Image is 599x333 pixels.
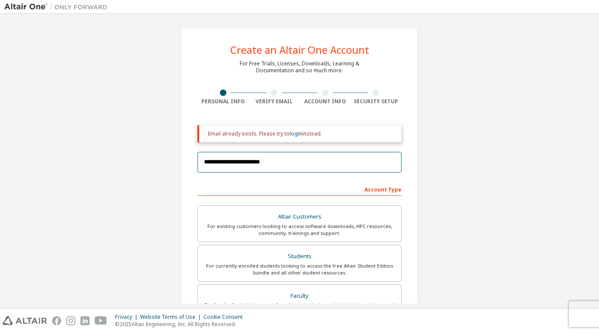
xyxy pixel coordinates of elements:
div: Faculty [203,290,396,302]
p: © 2025 Altair Engineering, Inc. All Rights Reserved. [115,321,248,328]
img: youtube.svg [95,316,107,325]
img: facebook.svg [52,316,61,325]
div: Create an Altair One Account [230,45,369,55]
div: For Free Trials, Licenses, Downloads, Learning & Documentation and so much more. [240,60,359,74]
img: Altair One [4,3,112,11]
img: linkedin.svg [80,316,90,325]
div: Privacy [115,314,140,321]
img: instagram.svg [66,316,75,325]
div: Website Terms of Use [140,314,204,321]
div: For existing customers looking to access software downloads, HPC resources, community, trainings ... [203,223,396,237]
div: For currently enrolled students looking to access the free Altair Student Edition bundle and all ... [203,262,396,276]
div: Students [203,250,396,262]
div: Verify Email [249,98,300,105]
div: Cookie Consent [204,314,248,321]
div: For faculty & administrators of academic institutions administering students and accessing softwa... [203,302,396,315]
div: Personal Info [198,98,249,105]
div: Account Info [299,98,351,105]
div: Security Setup [351,98,402,105]
div: Altair Customers [203,211,396,223]
img: altair_logo.svg [3,316,47,325]
a: login [290,130,302,137]
div: Email already exists. Please try to instead. [208,130,395,137]
div: Account Type [198,182,401,196]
